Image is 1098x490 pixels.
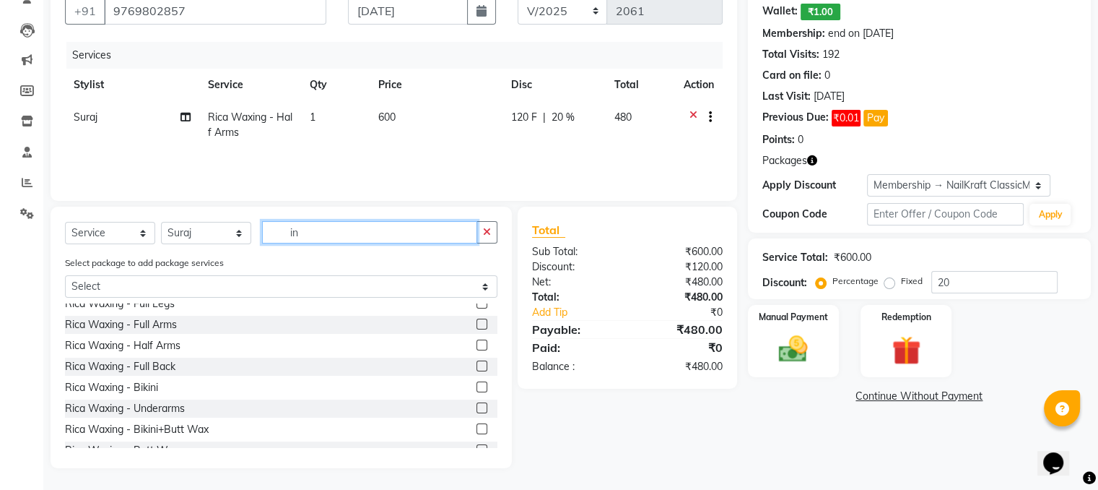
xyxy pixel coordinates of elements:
span: Suraj [74,111,97,124]
th: Total [606,69,675,101]
div: Service Total: [762,250,828,265]
label: Percentage [832,275,879,288]
div: Paid: [521,339,627,356]
div: ₹480.00 [627,359,733,374]
span: 120 F [511,110,537,125]
div: ₹0 [627,339,733,356]
div: Rica Waxing - Bikini+Butt Wax [65,422,209,437]
div: Rica Waxing - Underarms [65,401,185,416]
th: Qty [301,69,369,101]
div: ₹480.00 [627,275,733,290]
div: Rica Waxing - Butt Wax [65,443,178,458]
div: Rica Waxing - Full Back [65,359,175,374]
div: Card on file: [762,68,822,83]
th: Service [199,69,302,101]
div: Rica Waxing - Bikini [65,380,158,395]
span: 20 % [552,110,575,125]
div: 192 [822,47,840,62]
input: Enter Offer / Coupon Code [867,203,1024,225]
span: | [543,110,546,125]
div: Total Visits: [762,47,819,62]
div: Rica Waxing - Full Arms [65,317,177,332]
div: [DATE] [814,89,845,104]
th: Action [675,69,723,101]
span: 480 [614,111,632,124]
div: Apply Discount [762,178,867,193]
div: Rica Waxing - Full Legs [65,296,175,311]
span: Packages [762,153,807,168]
div: Previous Due: [762,110,829,126]
span: 600 [378,111,396,124]
div: Discount: [762,275,807,291]
div: Discount: [521,259,627,275]
img: _cash.svg [770,332,816,366]
a: Continue Without Payment [751,389,1088,404]
th: Disc [502,69,606,101]
span: ₹0.01 [832,110,860,126]
div: Points: [762,132,795,147]
a: Add Tip [521,305,645,320]
div: ₹480.00 [627,290,733,305]
div: ₹480.00 [627,321,733,338]
div: Balance : [521,359,627,374]
div: 0 [824,68,830,83]
span: ₹1.00 [801,4,840,20]
div: Last Visit: [762,89,811,104]
label: Manual Payment [759,311,828,324]
img: _gift.svg [883,332,930,369]
input: Search or Scan [262,221,477,244]
span: Rica Waxing - Half Arms [208,111,292,139]
div: Coupon Code [762,207,867,222]
div: Services [66,42,733,69]
div: ₹0 [645,305,733,320]
label: Fixed [901,275,923,288]
div: ₹600.00 [834,250,871,265]
iframe: chat widget [1037,432,1084,476]
button: Pay [863,110,888,126]
div: Total: [521,290,627,305]
th: Stylist [65,69,199,101]
div: Sub Total: [521,244,627,259]
div: Rica Waxing - Half Arms [65,338,180,353]
label: Select package to add package services [65,257,224,270]
div: Payable: [521,321,627,338]
th: Price [370,69,503,101]
span: 1 [310,111,315,124]
button: Apply [1029,204,1071,225]
div: 0 [798,132,803,147]
div: Membership: [762,26,825,41]
div: ₹600.00 [627,244,733,259]
div: ₹120.00 [627,259,733,275]
div: Wallet: [762,4,798,20]
span: Total [532,223,565,238]
div: end on [DATE] [828,26,894,41]
div: Net: [521,275,627,290]
label: Redemption [881,311,931,324]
